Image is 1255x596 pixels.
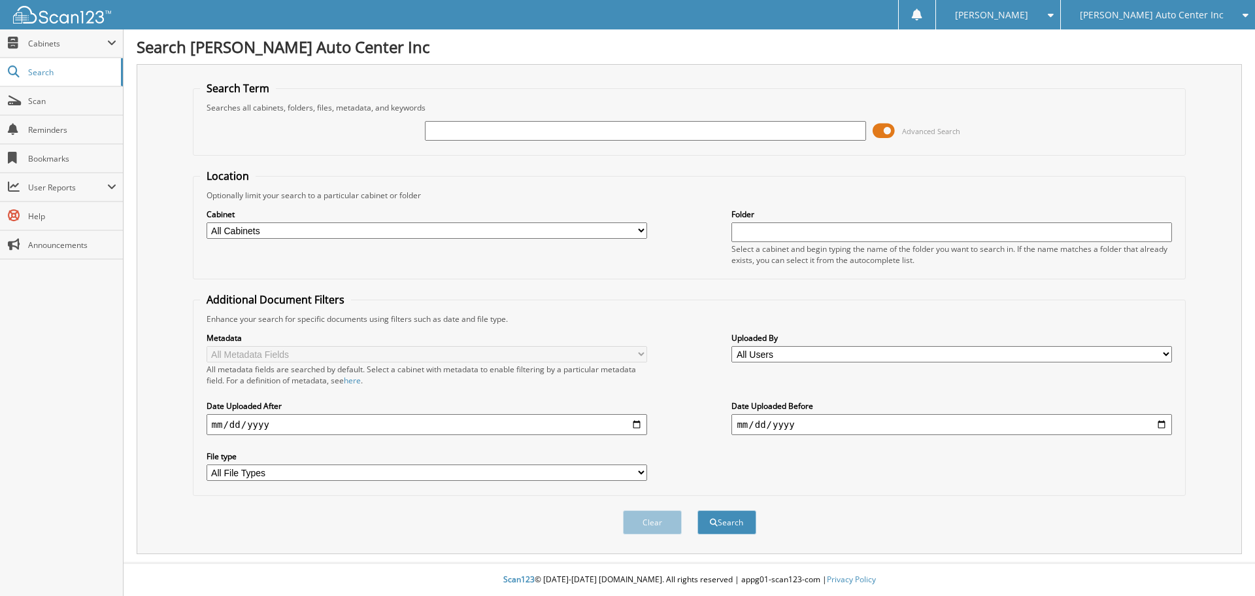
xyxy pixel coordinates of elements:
span: Announcements [28,239,116,251]
span: Help [28,211,116,222]
span: Scan123 [503,574,535,585]
div: Optionally limit your search to a particular cabinet or folder [200,190,1179,201]
a: here [344,375,361,386]
iframe: Chat Widget [1190,533,1255,596]
img: scan123-logo-white.svg [13,6,111,24]
span: Cabinets [28,38,107,49]
label: Cabinet [207,209,647,220]
a: Privacy Policy [827,574,876,585]
span: Bookmarks [28,153,116,164]
button: Search [697,510,756,535]
div: All metadata fields are searched by default. Select a cabinet with metadata to enable filtering b... [207,364,647,386]
legend: Location [200,169,256,183]
span: [PERSON_NAME] [955,11,1028,19]
label: Date Uploaded Before [731,400,1172,412]
label: Uploaded By [731,332,1172,343]
legend: Search Term [200,81,276,96]
div: Select a cabinet and begin typing the name of the folder you want to search in. If the name match... [731,243,1172,266]
input: start [207,414,647,435]
button: Clear [623,510,682,535]
div: Enhance your search for specific documents using filters such as date and file type. [200,313,1179,324]
label: Date Uploaded After [207,400,647,412]
h1: Search [PERSON_NAME] Auto Center Inc [137,36,1242,58]
span: Scan [28,96,116,107]
span: Advanced Search [902,126,960,136]
span: [PERSON_NAME] Auto Center Inc [1080,11,1224,19]
label: Folder [731,209,1172,220]
label: File type [207,451,647,462]
div: Searches all cabinets, folders, files, metadata, and keywords [200,102,1179,113]
span: User Reports [28,182,107,193]
span: Reminders [28,124,116,135]
label: Metadata [207,332,647,343]
span: Search [28,67,114,78]
div: © [DATE]-[DATE] [DOMAIN_NAME]. All rights reserved | appg01-scan123-com | [124,564,1255,596]
input: end [731,414,1172,435]
legend: Additional Document Filters [200,292,351,307]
